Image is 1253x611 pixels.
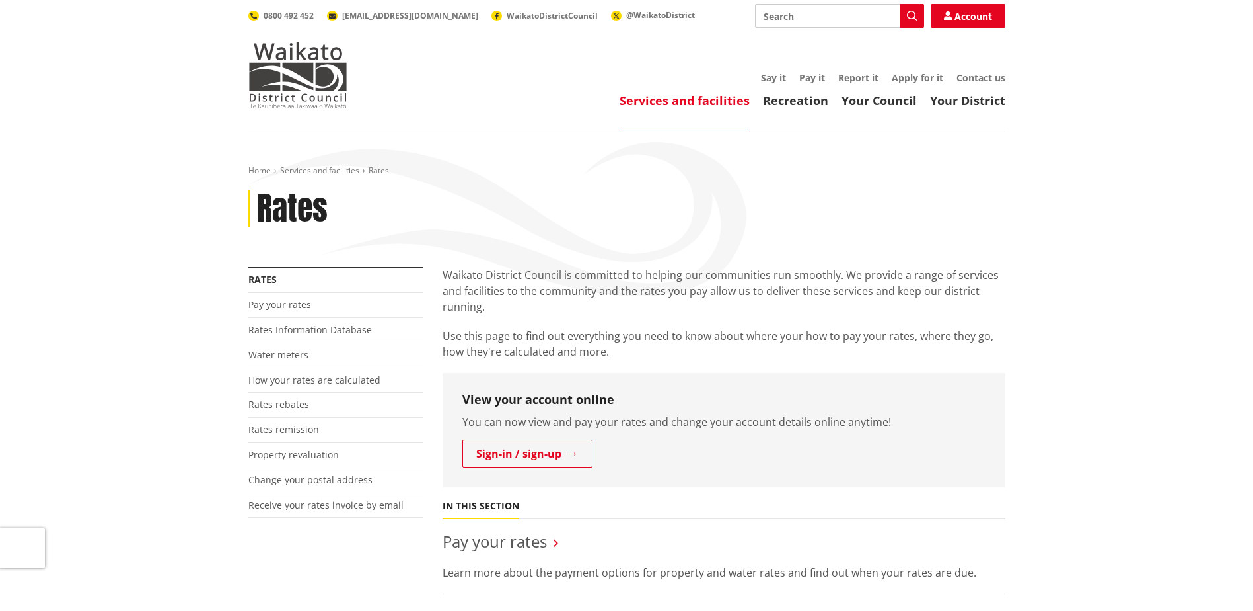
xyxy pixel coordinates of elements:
[443,328,1005,360] p: Use this page to find out everything you need to know about where your how to pay your rates, whe...
[248,165,271,176] a: Home
[248,10,314,21] a: 0800 492 452
[462,393,985,407] h3: View your account online
[248,348,308,361] a: Water meters
[342,10,478,21] span: [EMAIL_ADDRESS][DOMAIN_NAME]
[280,165,359,176] a: Services and facilities
[248,499,404,511] a: Receive your rates invoice by email
[248,374,380,386] a: How your rates are calculated
[248,398,309,411] a: Rates rebates
[248,448,339,461] a: Property revaluation
[443,565,1005,581] p: Learn more about the payment options for property and water rates and find out when your rates ar...
[491,10,598,21] a: WaikatoDistrictCouncil
[248,473,373,486] a: Change your postal address
[761,71,786,84] a: Say it
[931,4,1005,28] a: Account
[248,273,277,286] a: Rates
[462,440,592,468] a: Sign-in / sign-up
[956,71,1005,84] a: Contact us
[838,71,878,84] a: Report it
[248,165,1005,177] nav: breadcrumb
[248,323,372,336] a: Rates Information Database
[626,9,695,20] span: @WaikatoDistrict
[462,414,985,430] p: You can now view and pay your rates and change your account details online anytime!
[248,423,319,436] a: Rates remission
[443,501,519,512] h5: In this section
[443,267,1005,315] p: Waikato District Council is committed to helping our communities run smoothly. We provide a range...
[755,4,924,28] input: Search input
[799,71,825,84] a: Pay it
[327,10,478,21] a: [EMAIL_ADDRESS][DOMAIN_NAME]
[763,93,828,108] a: Recreation
[248,42,347,108] img: Waikato District Council - Te Kaunihera aa Takiwaa o Waikato
[930,93,1005,108] a: Your District
[264,10,314,21] span: 0800 492 452
[841,93,917,108] a: Your Council
[611,9,695,20] a: @WaikatoDistrict
[257,190,328,228] h1: Rates
[892,71,943,84] a: Apply for it
[248,298,311,311] a: Pay your rates
[443,530,547,552] a: Pay your rates
[620,93,750,108] a: Services and facilities
[507,10,598,21] span: WaikatoDistrictCouncil
[369,165,389,176] span: Rates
